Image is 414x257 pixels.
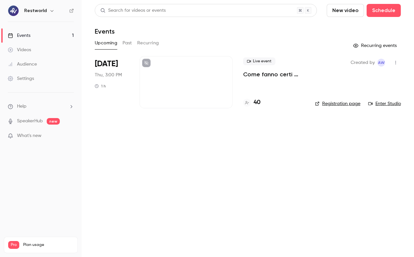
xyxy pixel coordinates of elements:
[95,56,129,108] div: Sep 25 Thu, 3:00 PM (Europe/Rome)
[137,38,159,48] button: Recurring
[254,98,260,107] h4: 40
[95,38,117,48] button: Upcoming
[377,59,385,67] span: Assistenza Workers
[350,40,401,51] button: Recurring events
[378,59,385,67] span: AW
[243,98,260,107] a: 40
[8,61,37,68] div: Audience
[17,103,26,110] span: Help
[327,4,364,17] button: New video
[123,38,132,48] button: Past
[243,57,275,65] span: Live event
[17,118,43,125] a: SpeakerHub
[23,242,74,248] span: Plan usage
[95,72,122,78] span: Thu, 3:00 PM
[95,27,115,35] h1: Events
[8,6,19,16] img: Restworld
[47,118,60,125] span: new
[367,4,401,17] button: Schedule
[8,241,19,249] span: Pro
[8,32,30,39] div: Events
[100,7,166,14] div: Search for videos or events
[66,133,74,139] iframe: Noticeable Trigger
[315,100,360,107] a: Registration page
[243,70,305,78] a: Come fanno certi ristoranti a pagare di più, far lavorare meno… e guadagnare meglio?
[17,132,41,139] span: What's new
[8,47,31,53] div: Videos
[351,59,375,67] span: Created by
[8,75,34,82] div: Settings
[8,103,74,110] li: help-dropdown-opener
[95,83,106,89] div: 1 h
[24,8,47,14] h6: Restworld
[368,100,401,107] a: Enter Studio
[95,59,118,69] span: [DATE]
